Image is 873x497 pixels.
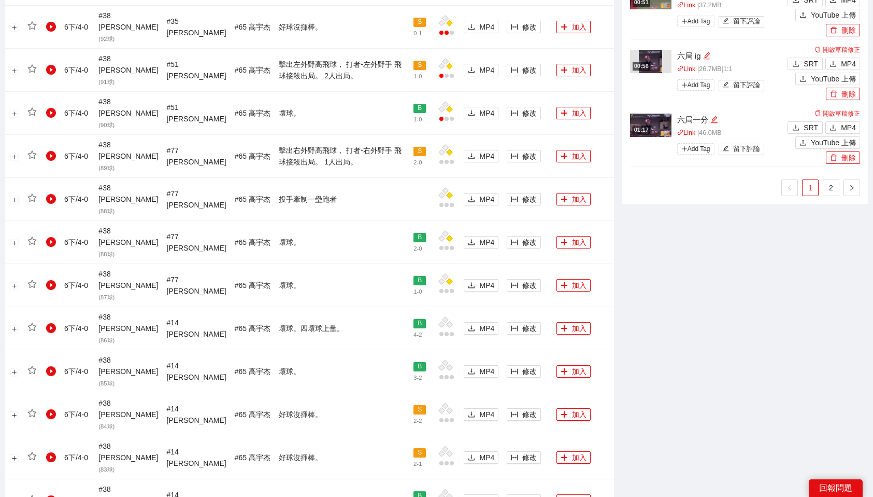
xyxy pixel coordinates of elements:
button: column-width修改 [507,150,541,162]
span: 1 - 0 [413,288,422,295]
button: downloadMP4 [464,279,498,292]
span: # 51 [PERSON_NAME] [167,103,226,123]
span: upload [799,139,807,147]
div: 六局 ig [677,50,785,62]
span: B [413,104,426,113]
span: star [27,366,37,375]
span: download [829,60,837,68]
span: column-width [511,196,518,204]
span: column-width [511,368,518,376]
div: 01:17 [633,126,650,134]
a: 1 [803,180,818,196]
span: 2 - 0 [413,159,422,165]
td: 壞球。 [275,264,409,307]
span: link [677,65,684,72]
td: 投手牽制一壘跑者 [275,178,409,221]
span: 修改 [522,150,537,162]
span: # 65 高宇杰 [235,324,270,333]
span: # 38 [PERSON_NAME] [98,313,158,344]
span: # 38 [PERSON_NAME] [98,11,158,43]
span: # 65 高宇杰 [235,367,270,376]
span: 6 下 / 4 - 0 [64,238,88,246]
button: plus加入 [556,236,591,248]
span: column-width [511,325,518,333]
button: column-width修改 [507,236,541,248]
span: star [27,280,37,289]
button: 展開行 [10,454,18,463]
span: MP4 [479,150,494,162]
span: star [27,107,37,117]
td: 好球沒揮棒。 [275,393,409,436]
button: downloadMP4 [825,58,860,70]
a: 開啟草稿修正 [815,46,860,53]
span: link [677,129,684,136]
span: star [27,323,37,332]
span: ( 89 球) [98,165,115,171]
button: plus加入 [556,451,591,464]
span: SRT [804,58,818,70]
span: left [786,185,793,191]
div: 回報問題 [809,479,863,497]
p: | 26.7 MB | 1:1 [677,64,785,75]
span: 2 - 2 [413,418,422,424]
span: plus [561,454,568,462]
div: 編輯 [703,50,711,62]
button: column-width修改 [507,107,541,119]
span: B [413,276,426,285]
span: copy [815,47,821,53]
button: plus加入 [556,21,591,33]
p: | 37.2 MB [677,1,785,11]
span: SRT [804,122,818,133]
span: ( 87 球) [98,294,115,300]
span: 6 下 / 4 - 0 [64,195,88,203]
button: delete刪除 [826,24,860,36]
span: column-width [511,239,518,247]
span: column-width [511,454,518,462]
span: MP4 [479,237,494,248]
span: download [792,60,799,68]
span: Add Tag [677,16,714,27]
span: plus [561,325,568,333]
span: 修改 [522,21,537,33]
span: download [468,411,475,419]
span: MP4 [479,323,494,334]
button: column-width修改 [507,193,541,205]
span: # 38 [PERSON_NAME] [98,141,158,172]
button: downloadMP4 [464,64,498,76]
span: ( 90 球) [98,122,115,128]
button: delete刪除 [826,151,860,164]
a: linkLink [677,65,696,73]
span: column-width [511,411,518,419]
span: link [677,2,684,8]
span: 修改 [522,323,537,334]
div: 編輯 [710,114,718,126]
span: plus [561,239,568,247]
span: play-circle [46,323,56,334]
button: left [781,180,798,196]
span: play-circle [46,65,56,75]
span: # 65 高宇杰 [235,410,270,419]
span: edit [710,116,718,123]
span: # 38 [PERSON_NAME] [98,270,158,301]
button: right [843,180,860,196]
button: downloadSRT [788,58,823,70]
span: 1 - 0 [413,73,422,79]
button: 展開行 [10,67,18,75]
span: YouTube 上傳 [811,73,856,85]
span: download [468,368,475,376]
span: MP4 [479,21,494,33]
span: B [413,362,426,371]
span: # 14 [PERSON_NAME] [167,362,226,381]
td: 好球沒揮棒。 [275,6,409,49]
span: S [413,61,426,70]
span: download [829,124,837,132]
span: 6 下 / 4 - 0 [64,324,88,333]
span: # 65 高宇杰 [235,195,270,203]
span: plus [561,109,568,118]
button: downloadMP4 [464,236,498,248]
span: # 38 [PERSON_NAME] [98,184,158,215]
span: 3 - 2 [413,375,422,381]
span: # 38 [PERSON_NAME] [98,54,158,86]
span: play-circle [46,151,56,161]
span: # 77 [PERSON_NAME] [167,232,226,252]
